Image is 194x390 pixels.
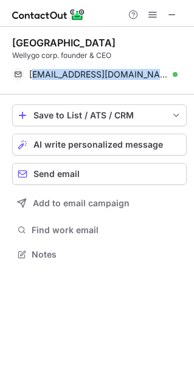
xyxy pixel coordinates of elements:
span: Send email [33,169,80,179]
button: Send email [12,163,187,185]
span: Add to email campaign [33,198,130,208]
div: Save to List / ATS / CRM [33,110,165,120]
button: Notes [12,246,187,263]
span: Find work email [32,225,182,236]
button: Find work email [12,222,187,239]
span: Notes [32,249,182,260]
img: ContactOut v5.3.10 [12,7,85,22]
button: Add to email campaign [12,192,187,214]
span: [EMAIL_ADDRESS][DOMAIN_NAME] [29,69,168,80]
button: save-profile-one-click [12,104,187,126]
span: AI write personalized message [33,140,163,150]
button: AI write personalized message [12,134,187,156]
div: Wellygo corp. founder & CEO [12,50,187,61]
div: [GEOGRAPHIC_DATA] [12,37,116,49]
